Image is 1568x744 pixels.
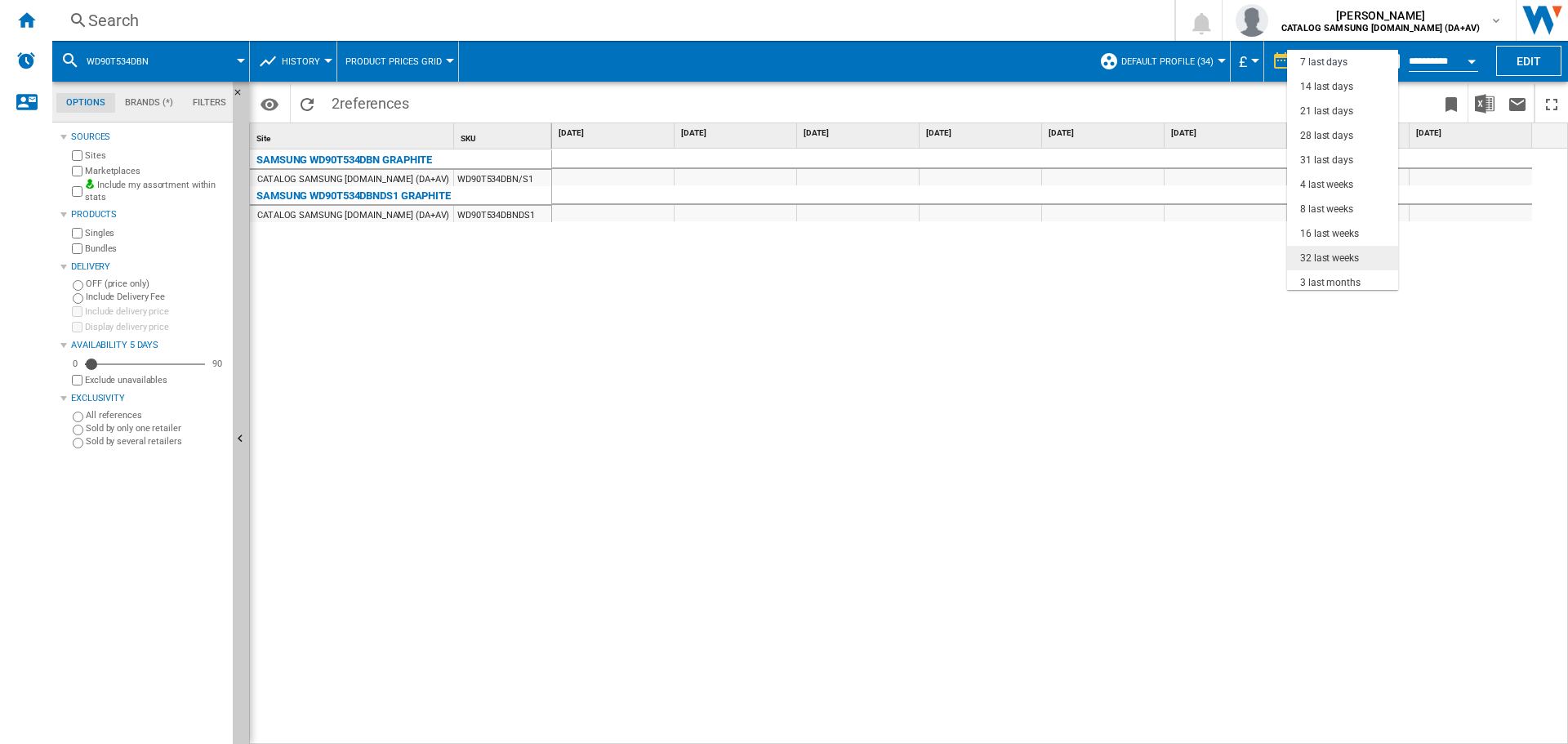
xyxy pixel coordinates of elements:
[1300,252,1359,265] div: 32 last weeks
[1300,276,1361,290] div: 3 last months
[1300,203,1353,216] div: 8 last weeks
[1300,154,1353,167] div: 31 last days
[1300,129,1353,143] div: 28 last days
[1300,105,1353,118] div: 21 last days
[1300,227,1359,241] div: 16 last weeks
[1300,56,1347,69] div: 7 last days
[1300,80,1353,94] div: 14 last days
[1300,178,1353,192] div: 4 last weeks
